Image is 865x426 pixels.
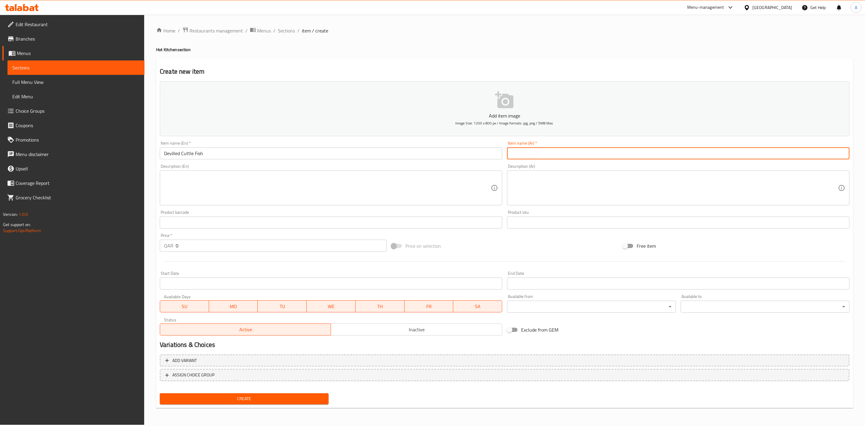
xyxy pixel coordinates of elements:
[16,107,140,115] span: Choice Groups
[160,81,849,136] button: Add item imageImage Size: 1200 x 800 px / Image formats: jpg, png / 5MB Max.
[752,4,792,11] div: [GEOGRAPHIC_DATA]
[172,357,197,364] span: Add variant
[160,393,329,404] button: Create
[164,242,173,249] p: QAR
[8,89,144,104] a: Edit Menu
[160,323,331,336] button: Active
[2,104,144,118] a: Choice Groups
[407,302,451,311] span: FR
[257,27,271,34] span: Menus
[405,242,441,250] span: Price on selection
[160,147,502,159] input: Enter name En
[245,27,247,34] li: /
[3,210,18,218] span: Version:
[12,78,140,86] span: Full Menu View
[16,136,140,143] span: Promotions
[8,75,144,89] a: Full Menu View
[211,302,256,311] span: MO
[456,302,500,311] span: SA
[405,300,454,312] button: FR
[16,122,140,129] span: Coupons
[209,300,258,312] button: MO
[16,21,140,28] span: Edit Restaurant
[165,395,324,403] span: Create
[507,147,849,159] input: Enter name Ar
[2,147,144,161] a: Menu disclaimer
[19,210,28,218] span: 1.0.0
[160,340,849,349] h2: Variations & Choices
[687,4,724,11] div: Menu-management
[278,27,295,34] a: Sections
[160,354,849,367] button: Add variant
[3,221,31,228] span: Get support on:
[2,190,144,205] a: Grocery Checklist
[160,216,502,228] input: Please enter product barcode
[160,300,209,312] button: SU
[250,27,271,35] a: Menus
[2,133,144,147] a: Promotions
[8,60,144,75] a: Sections
[358,302,402,311] span: TH
[12,93,140,100] span: Edit Menu
[16,151,140,158] span: Menu disclaimer
[12,64,140,71] span: Sections
[2,161,144,176] a: Upsell
[309,302,353,311] span: WE
[172,371,214,379] span: ASSIGN CHOICE GROUP
[273,27,275,34] li: /
[156,27,853,35] nav: breadcrumb
[2,118,144,133] a: Coupons
[156,47,853,53] h4: Hot Kitchen section
[2,17,144,32] a: Edit Restaurant
[162,325,329,334] span: Active
[681,301,849,313] div: ​
[2,176,144,190] a: Coverage Report
[3,227,41,234] a: Support.OpsPlatform
[307,300,356,312] button: WE
[16,165,140,172] span: Upsell
[455,120,554,127] span: Image Size: 1200 x 800 px / Image formats: jpg, png / 5MB Max.
[2,32,144,46] a: Branches
[162,302,207,311] span: SU
[169,112,840,119] p: Add item image
[260,302,304,311] span: TU
[182,27,243,35] a: Restaurants management
[855,4,857,11] span: A
[331,323,502,336] button: Inactive
[16,194,140,201] span: Grocery Checklist
[297,27,299,34] li: /
[178,27,180,34] li: /
[190,27,243,34] span: Restaurants management
[521,326,558,333] span: Exclude from GEM
[258,300,307,312] button: TU
[156,27,175,34] a: Home
[16,35,140,42] span: Branches
[160,369,849,381] button: ASSIGN CHOICE GROUP
[637,242,656,250] span: Free item
[333,325,499,334] span: Inactive
[453,300,502,312] button: SA
[17,50,140,57] span: Menus
[356,300,405,312] button: TH
[176,240,387,252] input: Please enter price
[160,67,849,76] h2: Create new item
[302,27,328,34] span: item / create
[16,179,140,187] span: Coverage Report
[2,46,144,60] a: Menus
[507,301,676,313] div: ​
[507,216,849,228] input: Please enter product sku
